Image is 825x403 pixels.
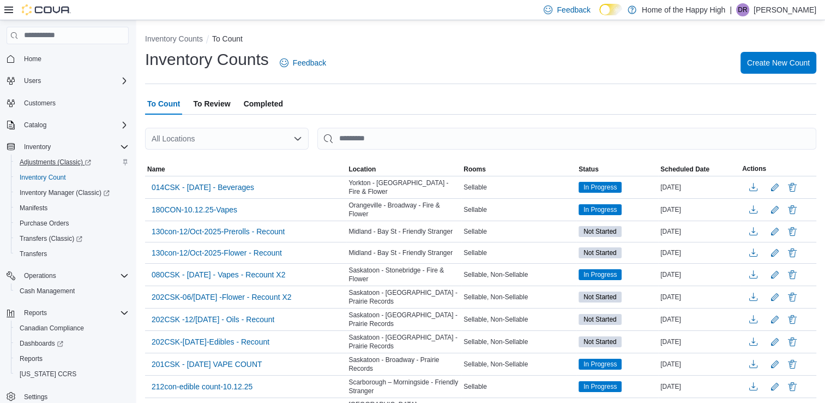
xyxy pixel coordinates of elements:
span: Reports [20,306,129,319]
button: Edit count details [768,378,781,395]
span: Status [579,165,599,174]
button: Edit count details [768,311,781,328]
a: Adjustments (Classic) [11,155,133,170]
button: Edit count details [768,179,781,195]
button: Users [2,73,133,88]
span: Inventory [24,143,51,151]
button: Inventory Count [11,170,133,185]
button: 014CSK - [DATE] - Beverages [147,179,258,195]
span: 212con-edible count-10.12.25 [152,381,252,392]
button: 130con-12/Oct-2025-Prerolls - Recount [147,223,289,240]
a: Cash Management [15,285,79,298]
span: 014CSK - [DATE] - Beverages [152,182,254,193]
span: Not Started [579,226,622,237]
img: Cova [22,4,71,15]
a: Inventory Count [15,171,70,184]
button: Location [346,163,461,176]
span: Location [348,165,376,174]
button: Scheduled Date [658,163,740,176]
button: Inventory [20,140,55,153]
span: Dashboards [20,339,63,348]
button: 130con-12/Oct-2025-Flower - Recount [147,245,286,261]
a: [US_STATE] CCRS [15,368,81,381]
p: [PERSON_NAME] [754,3,816,16]
span: Transfers [20,250,47,258]
span: Cash Management [15,285,129,298]
span: 202CSK-06/[DATE] -Flower - Recount X2 [152,292,292,303]
span: In Progress [583,382,617,392]
span: Customers [24,99,56,108]
input: Dark Mode [599,4,622,15]
span: Washington CCRS [15,368,129,381]
a: Home [20,52,46,66]
span: Manifests [15,201,129,215]
span: To Count [147,93,180,115]
a: Adjustments (Classic) [15,156,95,169]
button: 180CON-10.12.25-Vapes [147,201,242,218]
button: Delete [786,203,799,216]
div: Sellable [461,203,576,216]
span: Completed [244,93,283,115]
span: Inventory Manager (Classic) [15,186,129,199]
button: Reports [11,351,133,366]
span: Midland - Bay St - Friendly Stranger [348,227,453,236]
button: Reports [20,306,51,319]
span: 080CSK - [DATE] - Vapes - Recount X2 [152,269,285,280]
span: In Progress [583,270,617,280]
div: [DATE] [658,181,740,194]
button: Delete [786,225,799,238]
button: Open list of options [293,134,302,143]
span: Settings [24,393,47,401]
span: Not Started [579,292,622,303]
button: Catalog [20,118,51,132]
button: Operations [20,269,61,282]
button: Canadian Compliance [11,321,133,336]
span: Manifests [20,204,47,212]
span: Transfers [15,247,129,260]
button: Edit count details [768,266,781,283]
div: [DATE] [658,313,740,326]
span: 130con-12/Oct-2025-Prerolls - Recount [152,226,285,237]
span: To Review [193,93,230,115]
span: [US_STATE] CCRS [20,370,76,378]
a: Feedback [275,52,330,74]
button: Purchase Orders [11,216,133,231]
span: Saskatoon - Broadway - Prairie Records [348,355,459,373]
span: Catalog [24,121,46,129]
span: Not Started [579,247,622,258]
span: Actions [742,164,766,173]
span: Operations [20,269,129,282]
div: [DATE] [658,335,740,348]
a: Customers [20,97,60,110]
span: Transfers (Classic) [20,234,82,243]
span: Users [20,74,129,87]
a: Reports [15,352,47,365]
span: In Progress [579,182,622,193]
span: Saskatoon - [GEOGRAPHIC_DATA] - Prairie Records [348,288,459,306]
nav: An example of EuiBreadcrumbs [145,33,816,46]
p: Home of the Happy High [642,3,725,16]
span: Saskatoon - [GEOGRAPHIC_DATA] - Prairie Records [348,311,459,328]
button: Edit count details [768,334,781,350]
span: In Progress [583,182,617,192]
span: Adjustments (Classic) [15,156,129,169]
span: 202CSK -12/[DATE] - Oils - Recount [152,314,274,325]
button: Catalog [2,117,133,133]
span: Canadian Compliance [15,322,129,335]
span: Yorkton - [GEOGRAPHIC_DATA] - Fire & Flower [348,179,459,196]
button: Rooms [461,163,576,176]
span: Home [20,52,129,66]
button: Manifests [11,200,133,216]
span: Saskatoon - [GEOGRAPHIC_DATA] - Prairie Records [348,333,459,351]
span: Inventory Count [15,171,129,184]
span: Not Started [583,337,617,347]
div: Darian Ronald [736,3,749,16]
a: Inventory Manager (Classic) [11,185,133,200]
div: Sellable, Non-Sellable [461,313,576,326]
span: In Progress [583,359,617,369]
button: Delete [786,313,799,326]
button: Delete [786,335,799,348]
a: Inventory Manager (Classic) [15,186,114,199]
button: 202CSK -12/[DATE] - Oils - Recount [147,311,279,328]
